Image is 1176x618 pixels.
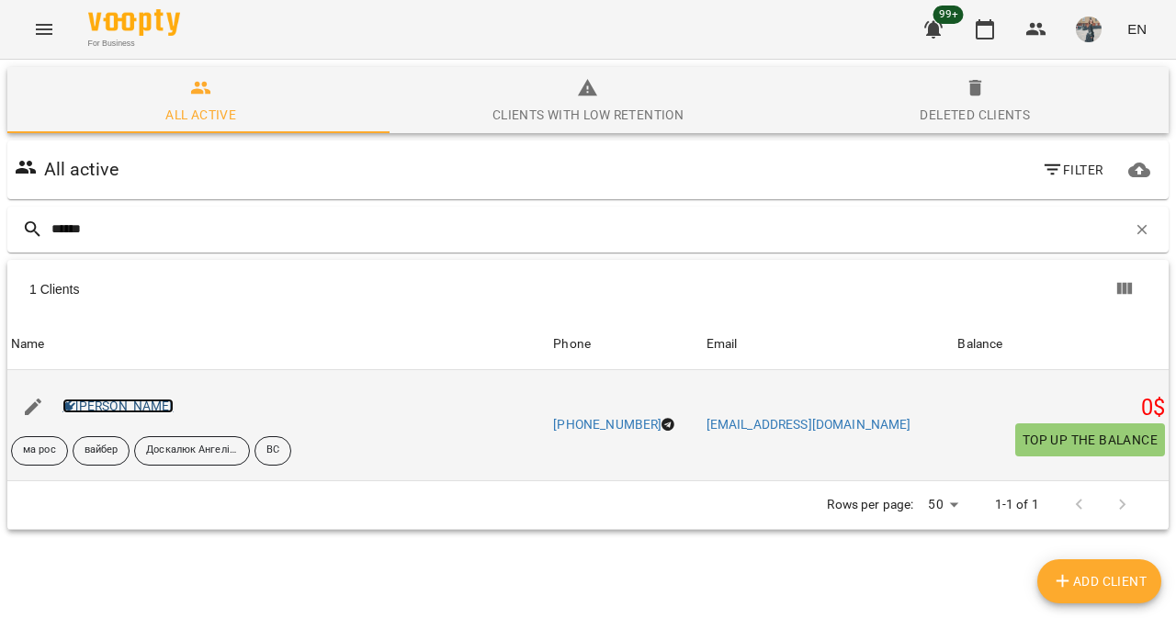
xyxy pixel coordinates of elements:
[146,443,238,458] p: Доскалюк Ангеліна
[933,6,964,24] span: 99+
[957,333,1002,355] div: Sort
[11,333,546,355] span: Name
[165,104,236,126] div: All active
[1015,423,1165,456] button: Top up the balance
[266,443,279,458] p: ВС
[553,333,698,355] span: Phone
[707,333,738,355] div: Sort
[492,104,684,126] div: Clients with low retention
[1076,17,1102,42] img: 1de154b3173ed78b8959c7a2fc753f2d.jpeg
[957,394,1165,422] h5: 0 $
[707,333,738,355] div: Email
[921,491,965,518] div: 50
[1035,153,1111,186] button: Filter
[1023,429,1158,451] span: Top up the balance
[85,443,119,458] p: вайбер
[11,333,45,355] div: Sort
[1120,12,1154,46] button: EN
[44,155,119,184] h6: All active
[957,333,1002,355] div: Balance
[995,496,1039,514] p: 1-1 of 1
[134,436,250,466] div: Доскалюк Ангеліна
[254,436,291,466] div: ВС
[1042,159,1103,181] span: Filter
[957,333,1165,355] span: Balance
[11,333,45,355] div: Name
[62,399,174,413] a: [PERSON_NAME]
[1037,559,1162,603] button: Add Client
[1127,19,1147,39] span: EN
[553,333,591,355] div: Sort
[22,7,66,51] button: Menu
[827,496,913,514] p: Rows per page:
[1052,570,1148,592] span: Add Client
[11,436,68,466] div: ма рос
[553,333,591,355] div: Phone
[707,333,951,355] span: Email
[707,417,911,432] a: [EMAIL_ADDRESS][DOMAIN_NAME]
[1102,267,1147,311] button: Columns view
[7,260,1169,319] div: Table Toolbar
[29,280,591,298] div: 1 Clients
[88,38,180,50] span: For Business
[23,443,56,458] p: ма рос
[73,436,130,466] div: вайбер
[553,417,661,432] a: [PHONE_NUMBER]
[88,9,180,36] img: Voopty Logo
[920,104,1030,126] div: Deleted clients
